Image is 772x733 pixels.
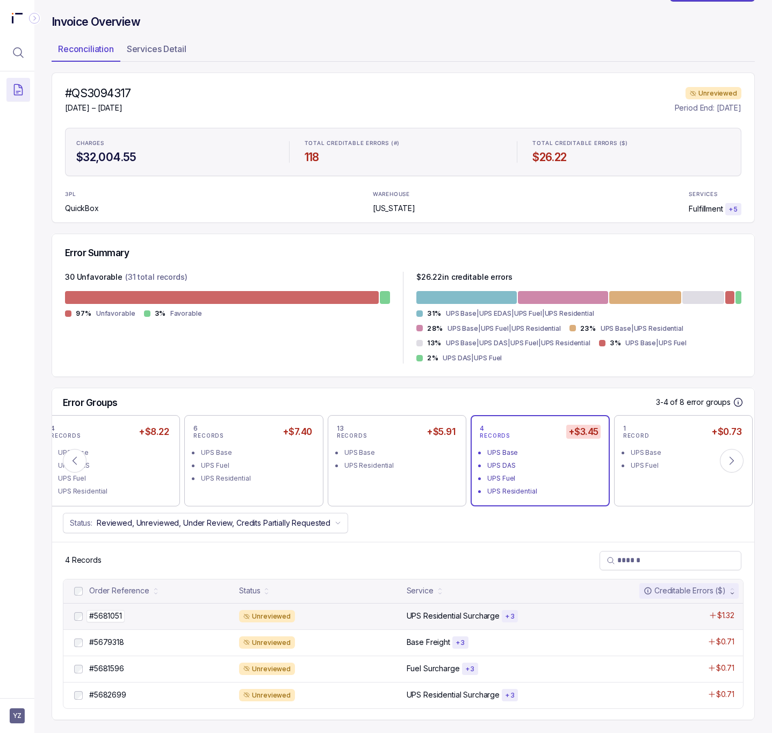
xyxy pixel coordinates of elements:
[505,612,515,621] p: + 3
[416,272,512,285] p: $ 26.22 in creditable errors
[65,191,93,198] p: 3PL
[280,425,314,439] h5: +$7.40
[239,689,295,702] div: Unreviewed
[65,203,99,214] p: QuickBox
[448,323,561,334] p: UPS Base|UPS Fuel|UPS Residential
[344,447,456,458] div: UPS Base
[120,40,193,62] li: Tab Services Detail
[58,486,170,497] div: UPS Residential
[58,473,170,484] div: UPS Fuel
[10,708,25,723] button: User initials
[446,308,594,319] p: UPS Base|UPS EDAS|UPS Fuel|UPS Residential
[86,610,125,622] p: #5681051
[532,140,628,147] p: TOTAL CREDITABLE ERRORS ($)
[65,128,741,176] ul: Statistic Highlights
[170,308,202,319] p: Favorable
[337,433,367,439] p: RECORDS
[480,424,485,433] p: 4
[487,447,599,458] div: UPS Base
[424,425,457,439] h5: +$5.91
[487,486,599,497] div: UPS Residential
[728,205,738,214] p: + 5
[644,585,726,596] div: Creditable Errors ($)
[675,103,741,113] p: Period End: [DATE]
[65,247,129,259] h5: Error Summary
[239,636,295,649] div: Unreviewed
[74,612,83,621] input: checkbox-checkbox
[601,323,683,334] p: UPS Base|UPS Residential
[193,424,198,433] p: 6
[239,663,295,676] div: Unreviewed
[239,585,260,596] div: Status
[344,460,456,471] div: UPS Residential
[58,42,114,55] p: Reconciliation
[465,665,475,673] p: + 3
[70,133,280,171] li: Statistic CHARGES
[89,690,126,700] p: #5682699
[305,140,400,147] p: TOTAL CREDITABLE ERRORS (#)
[407,611,500,621] p: UPS Residential Surcharge
[50,433,81,439] p: RECORDS
[337,424,344,433] p: 13
[125,272,187,285] p: (31 total records)
[625,338,687,349] p: UPS Base|UPS Fuel
[76,140,104,147] p: CHARGES
[716,663,734,673] p: $0.71
[689,204,723,214] p: Fulfillment
[58,460,170,471] div: UPS EDAS
[373,191,410,198] p: WAREHOUSE
[96,308,135,319] p: Unfavorable
[526,133,737,171] li: Statistic TOTAL CREDITABLE ERRORS ($)
[6,78,30,101] button: Menu Icon Button DocumentTextIcon
[63,513,348,533] button: Status:Reviewed, Unreviewed, Under Review, Credits Partially Requested
[443,353,502,364] p: UPS DAS|UPS Fuel
[89,585,149,596] div: Order Reference
[201,473,313,484] div: UPS Residential
[97,518,330,528] p: Reviewed, Unreviewed, Under Review, Credits Partially Requested
[63,397,118,409] h5: Error Groups
[687,397,731,408] p: error groups
[566,425,601,439] h5: +$3.45
[373,203,415,214] p: [US_STATE]
[65,272,122,285] p: 30 Unfavorable
[65,555,102,565] div: Remaining page entries
[456,638,465,647] p: + 3
[686,87,741,100] div: Unreviewed
[446,338,590,349] p: UPS Base|UPS DAS|UPS Fuel|UPS Residential
[136,425,171,439] h5: +$8.22
[623,433,650,439] p: RECORD
[6,41,30,64] button: Menu Icon Button MagnifyingGlassIcon
[74,587,83,596] input: checkbox-checkbox
[127,42,186,55] p: Services Detail
[407,663,460,674] p: Fuel Surcharge
[427,309,442,318] p: 31%
[407,690,500,700] p: UPS Residential Surcharge
[716,636,734,647] p: $0.71
[709,425,744,439] h5: +$0.73
[487,460,599,471] div: UPS DAS
[239,610,295,623] div: Unreviewed
[28,12,41,25] div: Collapse Icon
[155,309,166,318] p: 3%
[89,637,124,648] p: #5679318
[487,473,599,484] div: UPS Fuel
[74,638,83,647] input: checkbox-checkbox
[70,518,92,528] p: Status:
[298,133,509,171] li: Statistic TOTAL CREDITABLE ERRORS (#)
[52,14,755,30] h4: Invoice Overview
[427,354,438,362] p: 2%
[689,191,717,198] p: SERVICES
[427,339,442,347] p: 13%
[201,460,313,471] div: UPS Fuel
[65,555,102,565] p: 4 Records
[50,424,55,433] p: 4
[65,103,131,113] p: [DATE] – [DATE]
[193,433,223,439] p: RECORDS
[76,309,92,318] p: 97%
[716,689,734,700] p: $0.71
[532,150,730,165] h4: $26.22
[623,424,626,433] p: 1
[631,447,742,458] div: UPS Base
[58,447,170,458] div: UPS Base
